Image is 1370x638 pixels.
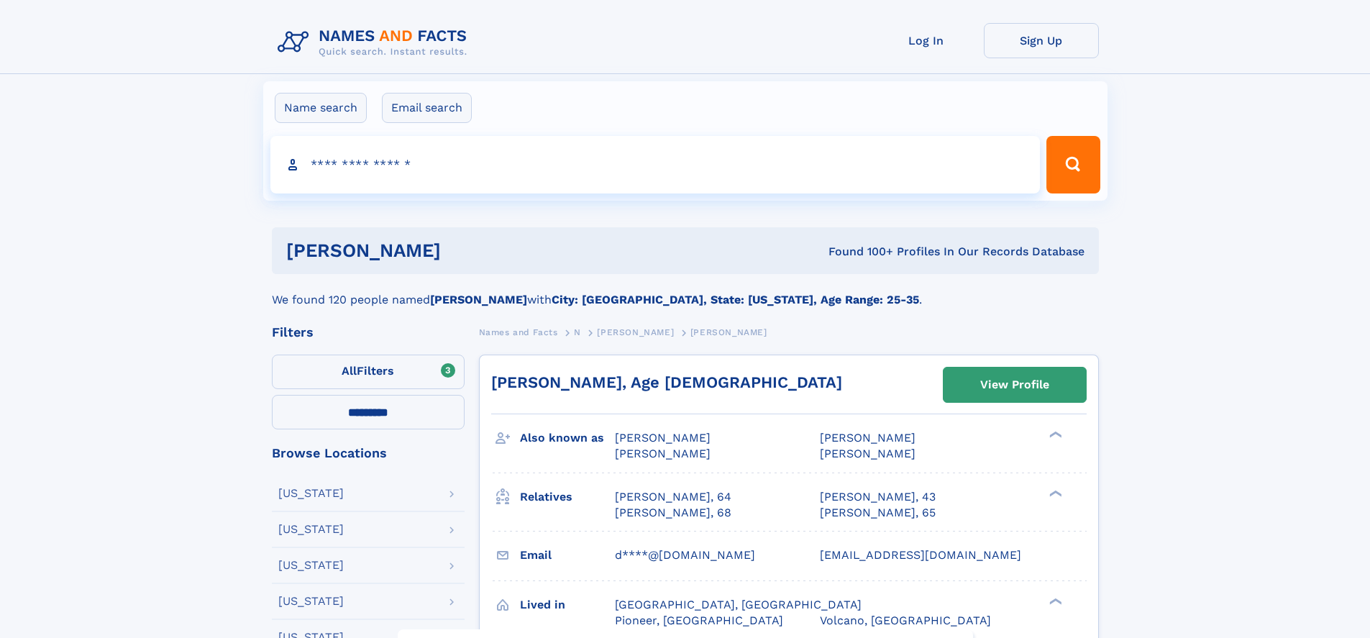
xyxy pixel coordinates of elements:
div: [US_STATE] [278,560,344,571]
img: Logo Names and Facts [272,23,479,62]
span: [PERSON_NAME] [820,447,915,460]
label: Name search [275,93,367,123]
a: [PERSON_NAME] [597,323,674,341]
div: Filters [272,326,465,339]
a: [PERSON_NAME], 43 [820,489,936,505]
div: Browse Locations [272,447,465,460]
input: search input [270,136,1041,193]
span: [GEOGRAPHIC_DATA], [GEOGRAPHIC_DATA] [615,598,862,611]
a: [PERSON_NAME], 64 [615,489,731,505]
div: View Profile [980,368,1049,401]
h3: Relatives [520,485,615,509]
button: Search Button [1046,136,1100,193]
span: [PERSON_NAME] [615,431,711,445]
span: N [574,327,581,337]
a: Sign Up [984,23,1099,58]
b: [PERSON_NAME] [430,293,527,306]
h3: Email [520,543,615,568]
span: [PERSON_NAME] [690,327,767,337]
span: [PERSON_NAME] [615,447,711,460]
a: View Profile [944,368,1086,402]
span: [PERSON_NAME] [597,327,674,337]
label: Filters [272,355,465,389]
div: ❯ [1046,488,1063,498]
a: [PERSON_NAME], Age [DEMOGRAPHIC_DATA] [491,373,842,391]
div: [US_STATE] [278,596,344,607]
a: Log In [869,23,984,58]
div: ❯ [1046,430,1063,439]
div: We found 120 people named with . [272,274,1099,309]
div: Found 100+ Profiles In Our Records Database [634,244,1084,260]
span: All [342,364,357,378]
h3: Also known as [520,426,615,450]
span: [EMAIL_ADDRESS][DOMAIN_NAME] [820,548,1021,562]
div: [US_STATE] [278,524,344,535]
a: N [574,323,581,341]
a: Names and Facts [479,323,558,341]
a: [PERSON_NAME], 68 [615,505,731,521]
h3: Lived in [520,593,615,617]
div: [US_STATE] [278,488,344,499]
span: Pioneer, [GEOGRAPHIC_DATA] [615,614,783,627]
b: City: [GEOGRAPHIC_DATA], State: [US_STATE], Age Range: 25-35 [552,293,919,306]
h1: [PERSON_NAME] [286,242,635,260]
a: [PERSON_NAME], 65 [820,505,936,521]
span: [PERSON_NAME] [820,431,915,445]
label: Email search [382,93,472,123]
div: ❯ [1046,596,1063,606]
span: Volcano, [GEOGRAPHIC_DATA] [820,614,991,627]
